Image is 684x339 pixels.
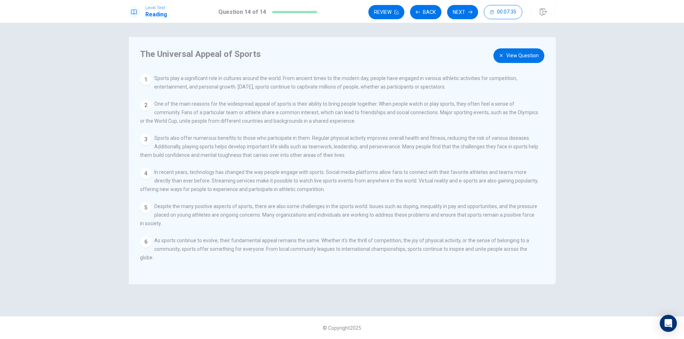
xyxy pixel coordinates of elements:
[140,203,537,226] span: Despite the many positive aspects of sports, there are also some challenges in the sports world. ...
[140,134,151,145] div: 3
[660,315,677,332] div: Open Intercom Messenger
[140,74,151,85] div: 1
[484,5,522,19] button: 00:07:35
[140,168,151,179] div: 4
[145,5,167,10] span: Level Test
[218,8,266,16] h1: Question 14 of 14
[497,9,516,15] span: 00:07:35
[140,202,151,213] div: 5
[447,5,478,19] button: Next
[493,48,544,63] button: View Question
[140,101,538,124] span: One of the main reasons for the widespread appeal of sports is their ability to bring people toge...
[140,236,151,248] div: 6
[140,100,151,111] div: 2
[140,48,537,60] h4: The Universal Appeal of Sports
[140,169,538,192] span: In recent years, technology has changed the way people engage with sports. Social media platforms...
[368,5,404,19] button: Review
[323,325,361,331] span: © Copyright 2025
[410,5,441,19] button: Back
[140,238,529,260] span: As sports continue to evolve, their fundamental appeal remains the same. Whether it's the thrill ...
[154,75,517,90] span: Sports play a significant role in cultures around the world. From ancient times to the modern day...
[145,10,167,19] h1: Reading
[140,135,538,158] span: Sports also offer numerous benefits to those who participate in them. Regular physical activity i...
